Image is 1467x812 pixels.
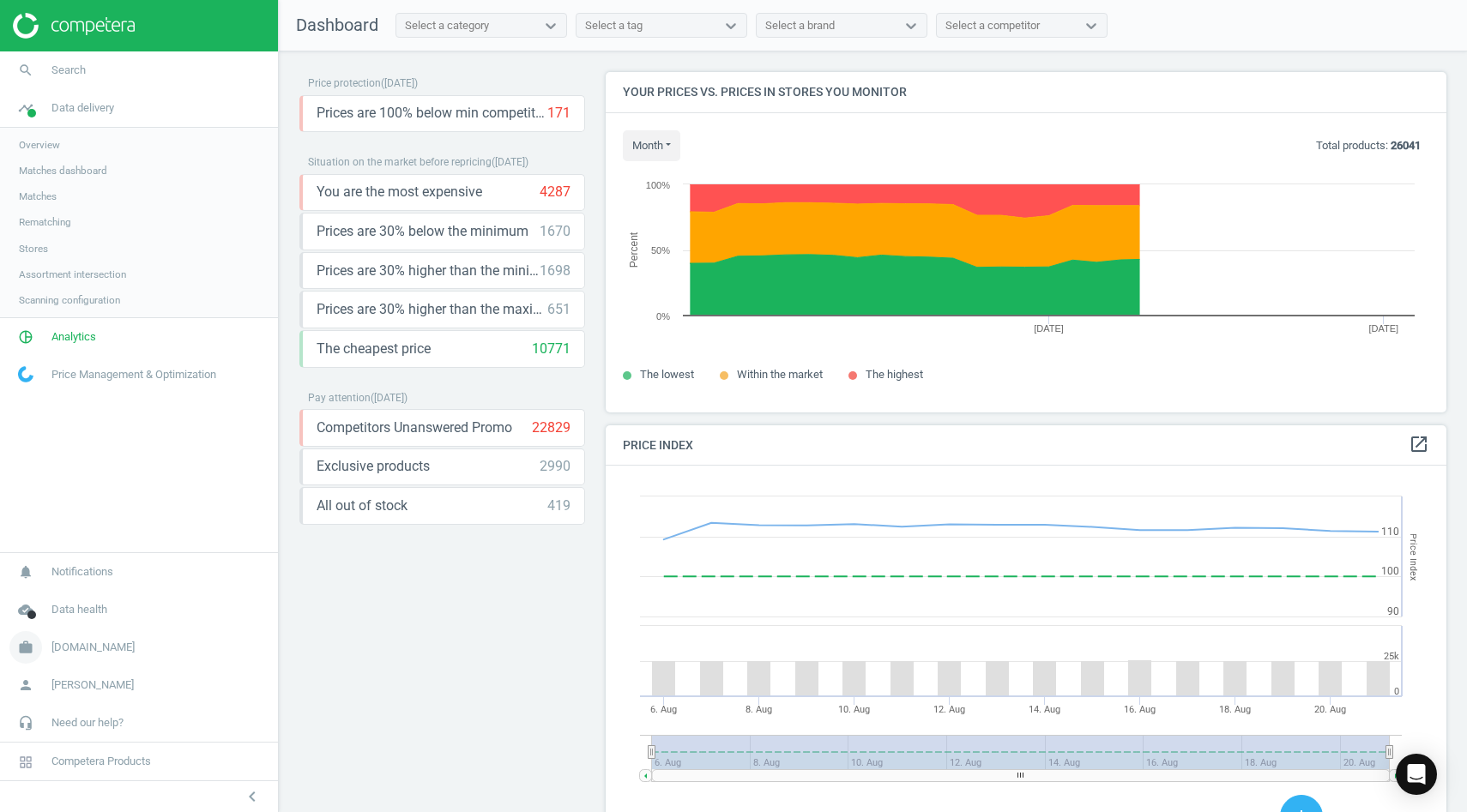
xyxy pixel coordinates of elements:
text: 100 [1381,565,1399,577]
span: Rematching [19,215,71,229]
text: 25k [1384,651,1399,662]
span: Data health [51,602,107,617]
tspan: 20. Aug [1314,704,1346,715]
div: 10771 [532,340,570,358]
i: notifications [9,556,42,588]
span: Scanning configuration [19,293,120,307]
span: Within the market [737,368,823,381]
i: open_in_new [1409,434,1429,454]
tspan: 10. Aug [838,704,870,715]
h4: Your prices vs. prices in stores you monitor [606,72,1446,112]
span: Exclusive products [317,457,430,476]
span: Competitors Unanswered Promo [317,418,512,437]
div: 1698 [540,262,570,280]
span: ( [DATE] ) [381,77,418,89]
i: work [9,631,42,664]
text: 100% [646,180,670,190]
span: [DOMAIN_NAME] [51,640,135,655]
span: Assortment intersection [19,268,126,281]
i: timeline [9,92,42,124]
div: Select a category [405,18,489,33]
tspan: 16. Aug [1124,704,1156,715]
span: Stores [19,242,48,256]
i: chevron_left [242,786,263,807]
span: Need our help? [51,715,124,731]
button: chevron_left [231,785,274,808]
span: [PERSON_NAME] [51,677,134,693]
span: Situation on the market before repricing [308,156,492,168]
tspan: 8. Aug [746,704,772,715]
a: open_in_new [1409,434,1429,456]
i: headset_mic [9,707,42,739]
text: 0% [656,311,670,322]
span: Search [51,63,86,78]
div: Select a competitor [945,18,1040,33]
span: Prices are 30% higher than the minimum [317,262,540,280]
span: Overview [19,138,60,152]
span: Prices are 100% below min competitor [317,104,547,123]
span: Data delivery [51,100,114,116]
div: Select a brand [765,18,835,33]
img: wGWNvw8QSZomAAAAABJRU5ErkJggg== [18,366,33,382]
b: 26041 [1391,139,1421,152]
tspan: [DATE] [1368,323,1398,334]
span: Dashboard [296,15,378,35]
div: 1670 [540,222,570,241]
div: Select a tag [585,18,643,33]
div: 171 [547,104,570,123]
text: 50% [651,245,670,256]
div: 651 [547,300,570,319]
span: ( [DATE] ) [492,156,528,168]
span: You are the most expensive [317,183,482,201]
div: 419 [547,496,570,515]
i: pie_chart_outlined [9,321,42,353]
span: The highest [866,368,923,381]
span: The cheapest price [317,340,431,358]
i: search [9,54,42,87]
tspan: [DATE] [1034,323,1064,334]
span: ( [DATE] ) [371,392,407,404]
span: Price protection [308,77,381,89]
span: Pay attention [308,392,371,404]
span: Analytics [51,329,96,345]
tspan: Price Index [1408,533,1419,580]
tspan: Percent [628,232,640,268]
text: 90 [1387,605,1399,617]
span: Matches dashboard [19,164,107,177]
span: The lowest [640,368,694,381]
span: Price Management & Optimization [51,367,216,382]
tspan: 14. Aug [1029,704,1060,715]
span: Competera Products [51,754,151,769]
div: Open Intercom Messenger [1396,754,1437,795]
span: All out of stock [317,496,407,515]
tspan: 18. Aug [1219,704,1251,715]
text: 0 [1394,686,1399,697]
span: Prices are 30% higher than the maximal [317,300,547,319]
text: 110 [1381,526,1399,538]
div: 22829 [532,418,570,437]
tspan: 6. Aug [650,704,677,715]
tspan: 12. Aug [933,704,965,715]
i: person [9,669,42,701]
span: Prices are 30% below the minimum [317,222,528,241]
div: 4287 [540,183,570,201]
button: month [623,130,680,161]
div: 2990 [540,457,570,476]
span: Notifications [51,564,113,580]
i: cloud_done [9,593,42,626]
h4: Price Index [606,425,1446,466]
img: ajHJNr6hYgQAAAAASUVORK5CYII= [13,13,135,39]
p: Total products: [1316,138,1421,153]
span: Matches [19,189,57,203]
